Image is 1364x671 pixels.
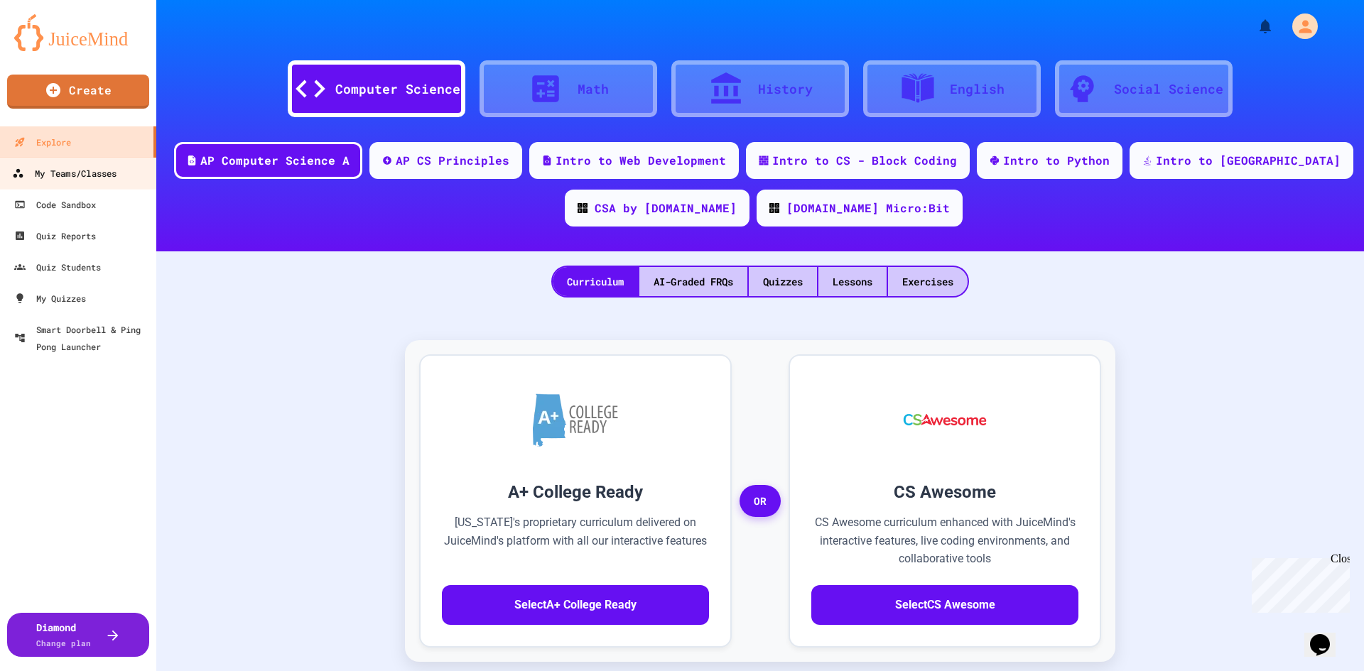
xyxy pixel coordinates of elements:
iframe: chat widget [1246,552,1350,613]
div: My Account [1277,10,1321,43]
div: AP Computer Science A [200,152,350,169]
iframe: chat widget [1304,614,1350,657]
div: Intro to Web Development [556,152,726,169]
p: [US_STATE]'s proprietary curriculum delivered on JuiceMind's platform with all our interactive fe... [442,513,709,568]
button: SelectA+ College Ready [442,585,709,625]
div: AP CS Principles [396,152,509,169]
span: OR [740,485,781,518]
div: Curriculum [553,267,638,296]
img: CODE_logo_RGB.png [769,203,779,213]
div: AI-Graded FRQs [639,267,747,296]
div: Explore [14,133,71,151]
span: Change plan [36,638,91,648]
h3: CS Awesome [811,479,1078,505]
div: Diamond [36,620,91,650]
a: Create [7,75,149,109]
p: CS Awesome curriculum enhanced with JuiceMind's interactive features, live coding environments, a... [811,513,1078,568]
div: Intro to CS - Block Coding [772,152,957,169]
div: Lessons [818,267,887,296]
div: My Teams/Classes [12,165,117,182]
img: logo-orange.svg [14,14,142,51]
button: SelectCS Awesome [811,585,1078,625]
img: A+ College Ready [533,393,618,447]
div: Quiz Students [14,258,101,276]
img: CS Awesome [889,377,1001,462]
button: DiamondChange plan [7,613,149,657]
div: English [950,80,1005,99]
h3: A+ College Ready [442,479,709,505]
div: My Notifications [1230,14,1277,38]
div: Exercises [888,267,968,296]
div: Math [578,80,609,99]
div: CSA by [DOMAIN_NAME] [595,200,737,217]
div: Social Science [1114,80,1223,99]
div: Intro to [GEOGRAPHIC_DATA] [1156,152,1341,169]
div: History [758,80,813,99]
div: Computer Science [335,80,460,99]
div: [DOMAIN_NAME] Micro:Bit [786,200,950,217]
img: CODE_logo_RGB.png [578,203,588,213]
div: Intro to Python [1003,152,1110,169]
div: Code Sandbox [14,196,96,213]
div: Smart Doorbell & Ping Pong Launcher [14,321,151,355]
div: Quizzes [749,267,817,296]
div: Chat with us now!Close [6,6,98,90]
div: My Quizzes [14,290,86,307]
div: Quiz Reports [14,227,96,244]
